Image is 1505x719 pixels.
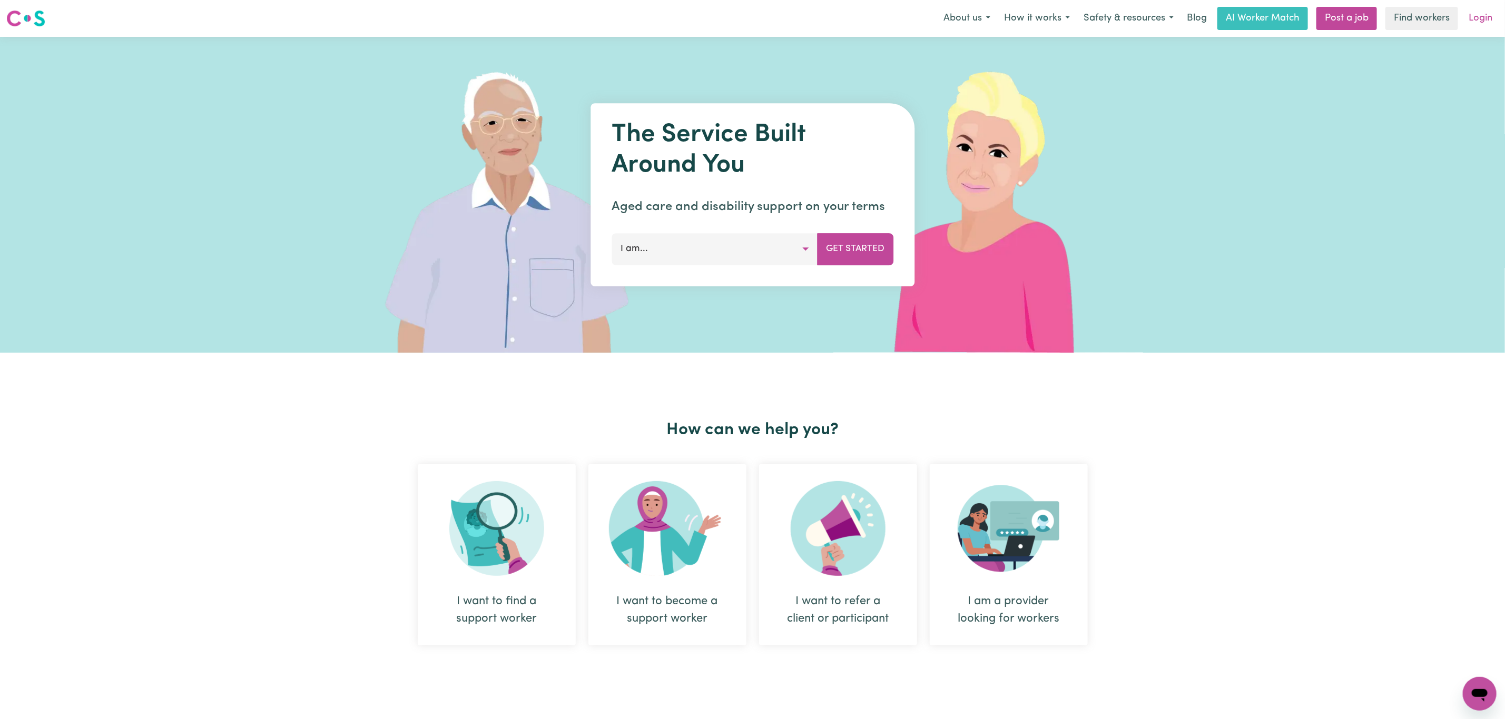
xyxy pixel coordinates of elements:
[937,7,997,29] button: About us
[411,420,1094,440] h2: How can we help you?
[1316,7,1377,30] a: Post a job
[817,233,893,265] button: Get Started
[614,593,721,627] div: I want to become a support worker
[588,464,746,645] div: I want to become a support worker
[791,481,886,576] img: Refer
[449,481,544,576] img: Search
[930,464,1088,645] div: I am a provider looking for workers
[1462,7,1499,30] a: Login
[955,593,1063,627] div: I am a provider looking for workers
[1181,7,1213,30] a: Blog
[1463,677,1497,711] iframe: Button to launch messaging window, conversation in progress
[997,7,1077,29] button: How it works
[443,593,550,627] div: I want to find a support worker
[1077,7,1181,29] button: Safety & resources
[759,464,917,645] div: I want to refer a client or participant
[612,197,893,216] p: Aged care and disability support on your terms
[1385,7,1458,30] a: Find workers
[612,233,818,265] button: I am...
[784,593,892,627] div: I want to refer a client or participant
[609,481,726,576] img: Become Worker
[418,464,576,645] div: I want to find a support worker
[612,120,893,181] h1: The Service Built Around You
[6,9,45,28] img: Careseekers logo
[6,6,45,31] a: Careseekers logo
[958,481,1060,576] img: Provider
[1217,7,1308,30] a: AI Worker Match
